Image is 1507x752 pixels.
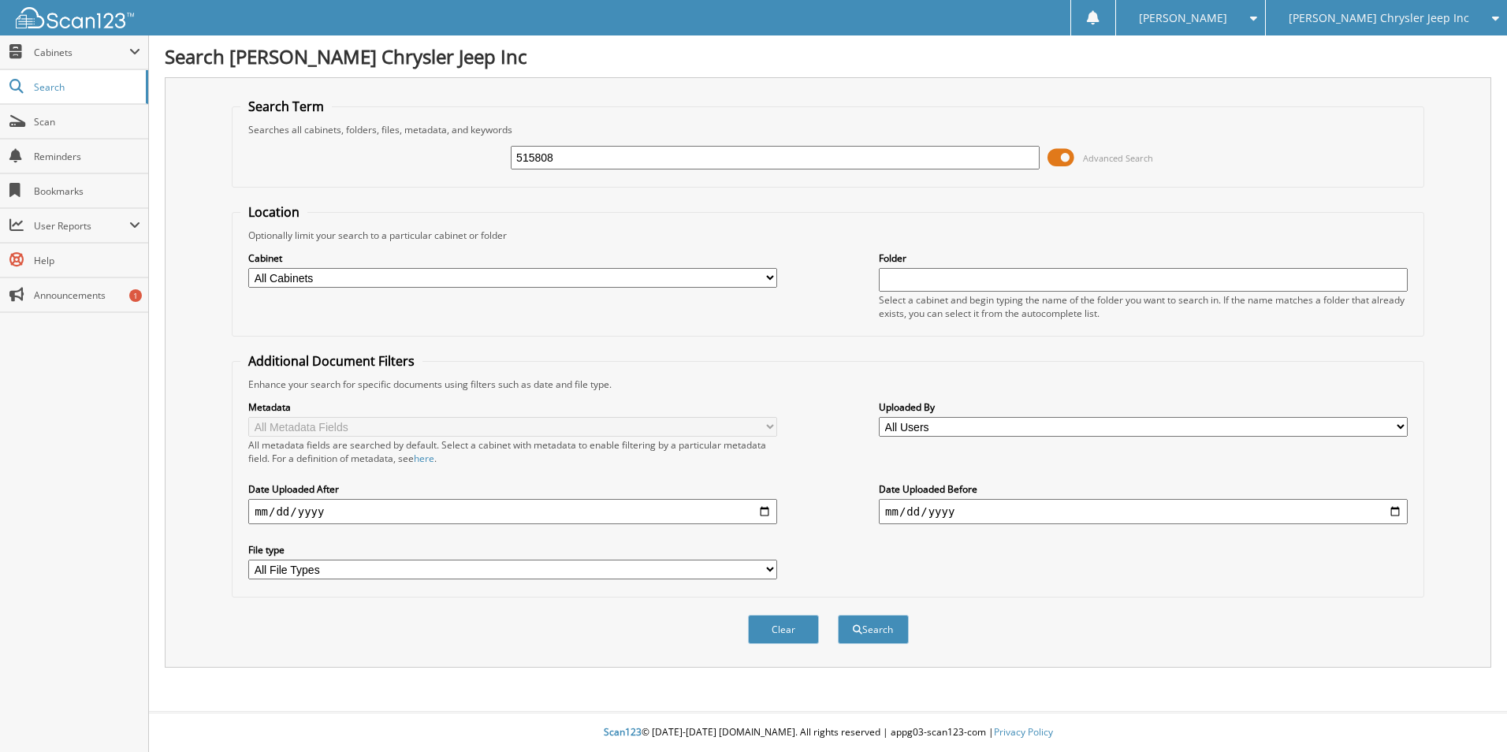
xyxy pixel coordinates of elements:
[34,219,129,233] span: User Reports
[879,251,1408,265] label: Folder
[240,98,332,115] legend: Search Term
[248,499,777,524] input: start
[34,115,140,128] span: Scan
[879,499,1408,524] input: end
[240,352,422,370] legend: Additional Document Filters
[879,482,1408,496] label: Date Uploaded Before
[34,184,140,198] span: Bookmarks
[879,400,1408,414] label: Uploaded By
[248,482,777,496] label: Date Uploaded After
[248,438,777,465] div: All metadata fields are searched by default. Select a cabinet with metadata to enable filtering b...
[1139,13,1227,23] span: [PERSON_NAME]
[240,378,1416,391] div: Enhance your search for specific documents using filters such as date and file type.
[994,725,1053,739] a: Privacy Policy
[240,229,1416,242] div: Optionally limit your search to a particular cabinet or folder
[748,615,819,644] button: Clear
[34,80,138,94] span: Search
[165,43,1491,69] h1: Search [PERSON_NAME] Chrysler Jeep Inc
[604,725,642,739] span: Scan123
[838,615,909,644] button: Search
[240,123,1416,136] div: Searches all cabinets, folders, files, metadata, and keywords
[16,7,134,28] img: scan123-logo-white.svg
[240,203,307,221] legend: Location
[34,289,140,302] span: Announcements
[1083,152,1153,164] span: Advanced Search
[1289,13,1469,23] span: [PERSON_NAME] Chrysler Jeep Inc
[34,46,129,59] span: Cabinets
[34,150,140,163] span: Reminders
[248,251,777,265] label: Cabinet
[879,293,1408,320] div: Select a cabinet and begin typing the name of the folder you want to search in. If the name match...
[248,543,777,557] label: File type
[34,254,140,267] span: Help
[248,400,777,414] label: Metadata
[149,713,1507,752] div: © [DATE]-[DATE] [DOMAIN_NAME]. All rights reserved | appg03-scan123-com |
[129,289,142,302] div: 1
[414,452,434,465] a: here
[1428,676,1507,752] iframe: Chat Widget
